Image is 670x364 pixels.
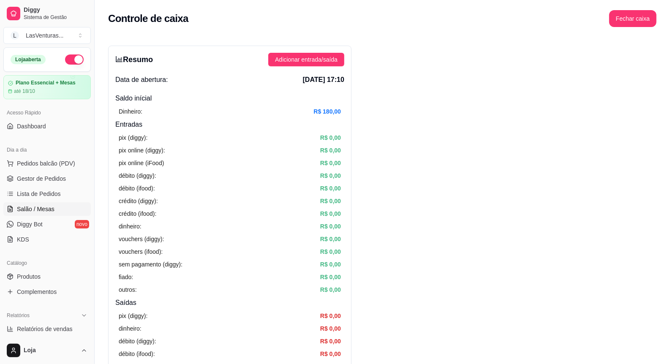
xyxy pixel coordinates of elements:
span: KDS [17,235,29,244]
h3: Resumo [115,54,153,65]
span: Relatórios [7,312,30,319]
article: R$ 0,00 [320,171,341,180]
article: fiado: [119,272,133,282]
a: Lista de Pedidos [3,187,91,201]
h4: Saldo inícial [115,93,344,103]
span: Relatórios de vendas [17,325,73,333]
a: Dashboard [3,120,91,133]
span: Salão / Mesas [17,205,54,213]
h2: Controle de caixa [108,12,188,25]
span: Diggy [24,6,87,14]
span: Lista de Pedidos [17,190,61,198]
article: pix (diggy): [119,133,147,142]
article: vouchers (diggy): [119,234,164,244]
span: Gestor de Pedidos [17,174,66,183]
a: Plano Essencial + Mesasaté 18/10 [3,75,91,99]
button: Pedidos balcão (PDV) [3,157,91,170]
div: Loja aberta [11,55,46,64]
a: Gestor de Pedidos [3,172,91,185]
article: R$ 0,00 [320,337,341,346]
span: Adicionar entrada/saída [275,55,338,64]
article: débito (ifood): [119,349,155,359]
span: Diggy Bot [17,220,43,228]
article: R$ 0,00 [320,285,341,294]
article: pix online (iFood) [119,158,164,168]
a: DiggySistema de Gestão [3,3,91,24]
h4: Entradas [115,120,344,130]
article: R$ 0,00 [320,234,341,244]
span: [DATE] 17:10 [303,75,344,85]
button: Loja [3,340,91,361]
article: débito (diggy): [119,337,156,346]
span: Pedidos balcão (PDV) [17,159,75,168]
span: Loja [24,347,77,354]
article: Plano Essencial + Mesas [16,80,76,86]
article: crédito (ifood): [119,209,156,218]
article: R$ 0,00 [320,247,341,256]
article: R$ 180,00 [313,107,341,116]
div: Catálogo [3,256,91,270]
div: Dia a dia [3,143,91,157]
article: R$ 0,00 [320,209,341,218]
article: dinheiro: [119,222,142,231]
span: Complementos [17,288,57,296]
article: sem pagamento (diggy): [119,260,182,269]
a: Relatórios de vendas [3,322,91,336]
article: R$ 0,00 [320,272,341,282]
button: Alterar Status [65,54,84,65]
article: R$ 0,00 [320,324,341,333]
article: crédito (diggy): [119,196,158,206]
div: LasVenturas ... [26,31,64,40]
a: KDS [3,233,91,246]
article: R$ 0,00 [320,311,341,321]
span: L [11,31,19,40]
article: R$ 0,00 [320,184,341,193]
button: Adicionar entrada/saída [268,53,344,66]
article: Dinheiro: [119,107,142,116]
span: Sistema de Gestão [24,14,87,21]
span: Produtos [17,272,41,281]
article: até 18/10 [14,88,35,95]
button: Fechar caixa [609,10,656,27]
article: R$ 0,00 [320,146,341,155]
article: vouchers (ifood): [119,247,163,256]
article: R$ 0,00 [320,196,341,206]
span: Dashboard [17,122,46,130]
a: Complementos [3,285,91,299]
article: R$ 0,00 [320,222,341,231]
article: pix (diggy): [119,311,147,321]
article: débito (diggy): [119,171,156,180]
article: R$ 0,00 [320,349,341,359]
article: dinheiro: [119,324,142,333]
a: Diggy Botnovo [3,217,91,231]
span: bar-chart [115,55,123,63]
div: Acesso Rápido [3,106,91,120]
button: Select a team [3,27,91,44]
article: R$ 0,00 [320,133,341,142]
span: Data de abertura: [115,75,168,85]
a: Produtos [3,270,91,283]
a: Salão / Mesas [3,202,91,216]
article: débito (ifood): [119,184,155,193]
h4: Saídas [115,298,344,308]
article: R$ 0,00 [320,260,341,269]
article: pix online (diggy): [119,146,165,155]
article: outros: [119,285,137,294]
article: R$ 0,00 [320,158,341,168]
